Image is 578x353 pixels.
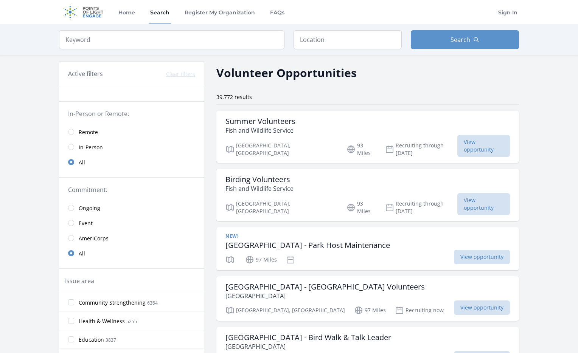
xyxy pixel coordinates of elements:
a: [GEOGRAPHIC_DATA] - [GEOGRAPHIC_DATA] Volunteers [GEOGRAPHIC_DATA] [GEOGRAPHIC_DATA], [GEOGRAPHIC... [216,276,519,321]
p: 93 Miles [346,142,376,157]
p: [GEOGRAPHIC_DATA] [225,342,391,351]
a: AmeriCorps [59,231,204,246]
span: Community Strengthening [79,299,146,307]
span: Event [79,220,93,227]
span: 5255 [126,318,137,325]
input: Health & Wellness 5255 [68,318,74,324]
span: Education [79,336,104,344]
span: View opportunity [454,250,510,264]
span: All [79,250,85,257]
p: [GEOGRAPHIC_DATA], [GEOGRAPHIC_DATA] [225,306,345,315]
h3: [GEOGRAPHIC_DATA] - Park Host Maintenance [225,241,390,250]
legend: Issue area [65,276,94,285]
a: Birding Volunteers Fish and Wildlife Service [GEOGRAPHIC_DATA], [GEOGRAPHIC_DATA] 93 Miles Recrui... [216,169,519,221]
p: Fish and Wildlife Service [225,126,295,135]
p: Fish and Wildlife Service [225,184,294,193]
span: All [79,159,85,166]
span: Search [451,35,470,44]
p: [GEOGRAPHIC_DATA], [GEOGRAPHIC_DATA] [225,200,337,215]
span: Ongoing [79,204,100,212]
input: Education 3837 [68,336,74,342]
a: New! [GEOGRAPHIC_DATA] - Park Host Maintenance 97 Miles View opportunity [216,227,519,270]
h3: Active filters [68,69,103,78]
p: Recruiting through [DATE] [385,200,457,215]
span: View opportunity [457,135,510,157]
button: Search [411,30,519,49]
h3: [GEOGRAPHIC_DATA] - Bird Walk & Talk Leader [225,333,391,342]
span: 39,772 results [216,93,252,101]
input: Keyword [59,30,284,49]
span: New! [225,233,238,239]
h2: Volunteer Opportunities [216,64,357,81]
p: Recruiting now [395,306,444,315]
a: Remote [59,124,204,139]
a: All [59,246,204,261]
p: 97 Miles [354,306,386,315]
span: 3837 [106,337,116,343]
p: 97 Miles [245,255,277,264]
p: [GEOGRAPHIC_DATA], [GEOGRAPHIC_DATA] [225,142,337,157]
h3: Summer Volunteers [225,117,295,126]
a: Ongoing [59,200,204,215]
a: In-Person [59,139,204,155]
span: Health & Wellness [79,317,125,325]
a: All [59,155,204,170]
span: AmeriCorps [79,235,109,242]
p: Recruiting through [DATE] [385,142,457,157]
p: 93 Miles [346,200,376,215]
p: [GEOGRAPHIC_DATA] [225,291,425,300]
legend: In-Person or Remote: [68,109,195,118]
span: View opportunity [454,300,510,315]
a: Event [59,215,204,231]
h3: [GEOGRAPHIC_DATA] - [GEOGRAPHIC_DATA] Volunteers [225,282,425,291]
input: Community Strengthening 6364 [68,299,74,305]
h3: Birding Volunteers [225,175,294,184]
a: Summer Volunteers Fish and Wildlife Service [GEOGRAPHIC_DATA], [GEOGRAPHIC_DATA] 93 Miles Recruit... [216,111,519,163]
span: In-Person [79,144,103,151]
span: View opportunity [457,193,510,215]
span: Remote [79,129,98,136]
input: Location [294,30,402,49]
span: 6364 [147,300,158,306]
legend: Commitment: [68,185,195,194]
button: Clear filters [166,70,195,78]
